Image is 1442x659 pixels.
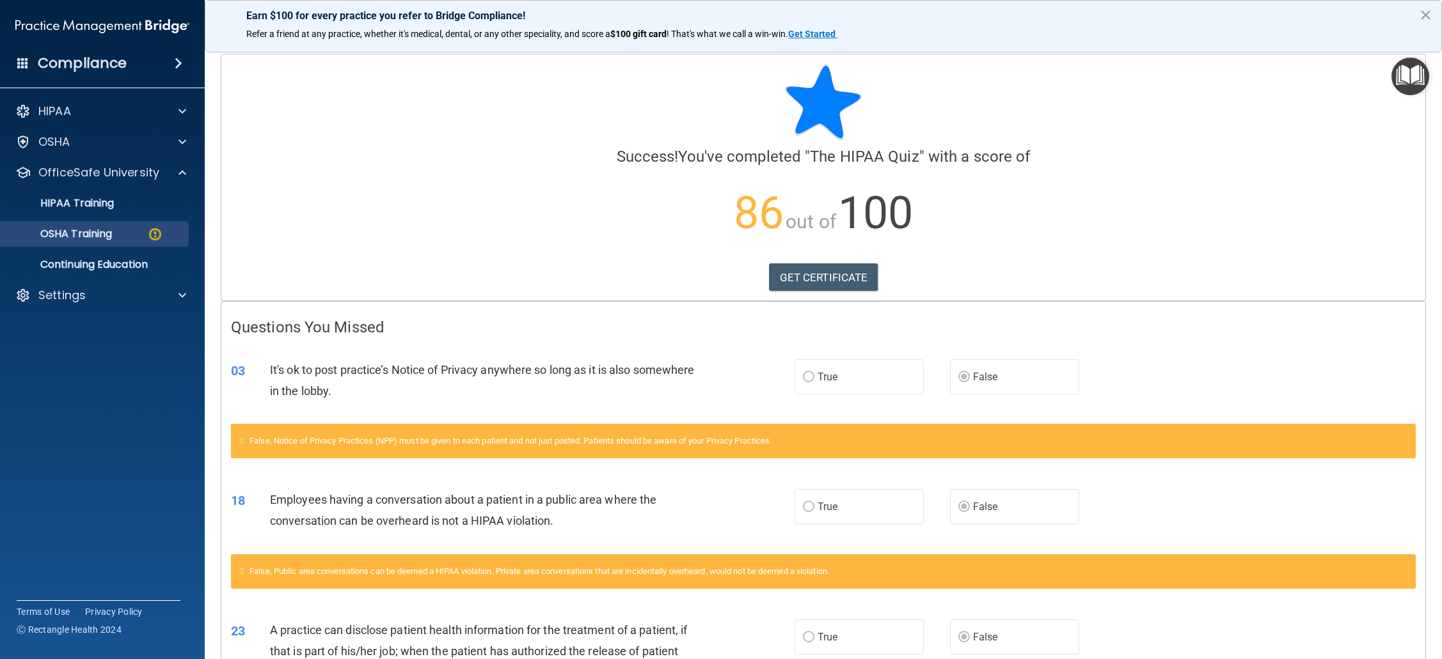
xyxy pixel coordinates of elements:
p: HIPAA [38,104,71,119]
span: False. Public area conversations can be deemed a HIPAA violation. Private area conversations that... [250,566,829,576]
span: False [973,371,998,383]
p: Continuing Education [8,258,183,271]
p: Earn $100 for every practice you refer to Bridge Compliance! [246,10,1400,22]
a: Settings [15,288,186,303]
p: HIPAA Training [8,197,114,210]
h4: Compliance [38,54,127,72]
span: True [818,371,837,383]
h4: You've completed " " with a score of [231,148,1416,165]
span: Ⓒ Rectangle Health 2024 [17,623,122,636]
a: GET CERTIFICATE [769,263,878,291]
span: True [818,500,837,513]
span: Refer a friend at any practice, whether it's medical, dental, or any other speciality, and score a [246,29,610,39]
span: 86 [734,187,784,239]
span: False [973,631,998,643]
p: OSHA Training [8,228,112,240]
span: False. Notice of Privacy Practices (NPP) must be given to each patient and not just posted. Patie... [250,436,772,446]
img: warning-circle.0cc9ac19.png [147,226,163,242]
a: OSHA [15,134,186,150]
a: HIPAA [15,104,186,119]
strong: $100 gift card [610,29,667,39]
h4: Questions You Missed [231,319,1416,336]
a: Privacy Policy [85,605,143,618]
img: PMB logo [15,13,189,39]
span: True [818,631,837,643]
span: It's ok to post practice’s Notice of Privacy anywhere so long as it is also somewhere in the lobby. [270,363,695,398]
input: True [803,373,814,382]
input: False [958,502,970,512]
p: Settings [38,288,86,303]
input: True [803,633,814,642]
span: out of [786,210,836,233]
span: 18 [231,493,245,508]
span: 03 [231,363,245,378]
span: 23 [231,623,245,639]
span: False [973,500,998,513]
img: blue-star-rounded.9d042014.png [785,64,862,141]
input: True [803,502,814,512]
p: OfficeSafe University [38,165,159,180]
a: OfficeSafe University [15,165,186,180]
p: OSHA [38,134,70,150]
span: The HIPAA Quiz [810,148,919,166]
input: False [958,373,970,382]
strong: Get Started [788,29,836,39]
button: Open Resource Center [1391,58,1429,95]
span: ! That's what we call a win-win. [667,29,788,39]
a: Get Started [788,29,837,39]
a: Terms of Use [17,605,70,618]
span: 100 [838,187,913,239]
input: False [958,633,970,642]
span: Employees having a conversation about a patient in a public area where the conversation can be ov... [270,493,656,527]
span: Success! [617,148,679,166]
button: Close [1420,4,1432,25]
